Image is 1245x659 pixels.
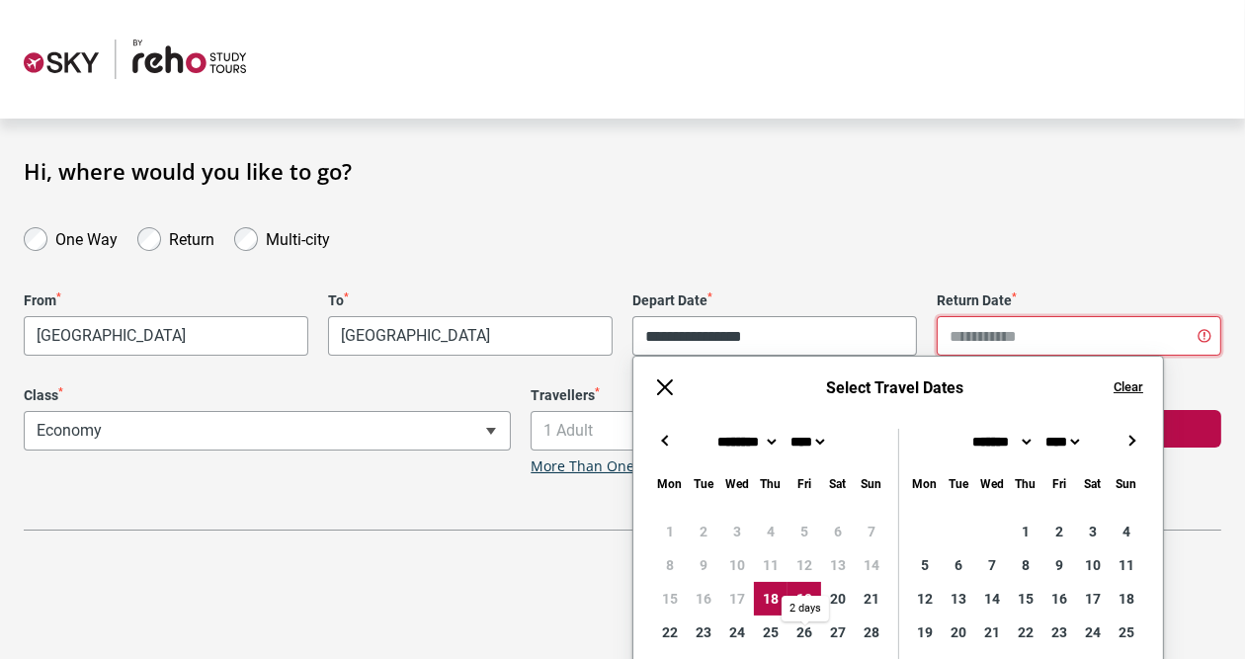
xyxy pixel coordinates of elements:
[975,472,1009,495] div: Wednesday
[1009,582,1042,616] div: 15
[653,616,687,649] div: 22
[24,158,1221,184] h1: Hi, where would you like to go?
[821,616,855,649] div: 27
[942,472,975,495] div: Tuesday
[720,472,754,495] div: Wednesday
[1009,616,1042,649] div: 22
[754,472,788,495] div: Thursday
[908,582,942,616] div: 12
[1110,472,1143,495] div: Sunday
[1110,616,1143,649] div: 25
[1076,616,1110,649] div: 24
[653,472,687,495] div: Monday
[975,616,1009,649] div: 21
[532,412,1017,450] span: 1 Adult
[329,317,612,355] span: Melbourne, Australia
[908,548,942,582] div: 5
[942,548,975,582] div: 6
[1076,582,1110,616] div: 17
[632,292,917,309] label: Depart Date
[24,387,511,404] label: Class
[653,429,677,453] button: ←
[788,472,821,495] div: Friday
[788,582,821,616] div: 19
[24,411,511,451] span: Economy
[266,225,330,249] label: Multi-city
[1076,515,1110,548] div: 3
[1110,548,1143,582] div: 11
[1009,515,1042,548] div: 1
[754,616,788,649] div: 25
[942,616,975,649] div: 20
[821,582,855,616] div: 20
[1042,616,1076,649] div: 23
[1110,582,1143,616] div: 18
[25,412,510,450] span: Economy
[855,472,888,495] div: Sunday
[687,616,720,649] div: 23
[328,292,613,309] label: To
[531,387,1018,404] label: Travellers
[908,472,942,495] div: Monday
[55,225,118,249] label: One Way
[1120,429,1143,453] button: →
[821,472,855,495] div: Saturday
[328,316,613,356] span: Melbourne, Australia
[1114,378,1143,396] button: Clear
[1042,582,1076,616] div: 16
[908,616,942,649] div: 19
[24,292,308,309] label: From
[1042,548,1076,582] div: 9
[25,317,307,355] span: Los Angeles, United States of America
[1042,515,1076,548] div: 2
[855,616,888,649] div: 28
[1076,548,1110,582] div: 10
[1076,472,1110,495] div: Saturday
[720,616,754,649] div: 24
[531,411,1018,451] span: 1 Adult
[1009,548,1042,582] div: 8
[169,225,214,249] label: Return
[531,458,703,475] a: More Than One Traveller?
[855,582,888,616] div: 21
[937,292,1221,309] label: Return Date
[975,582,1009,616] div: 14
[697,378,1094,397] h6: Select Travel Dates
[24,316,308,356] span: Los Angeles, United States of America
[687,472,720,495] div: Tuesday
[1042,472,1076,495] div: Friday
[788,616,821,649] div: 26
[1009,472,1042,495] div: Thursday
[975,548,1009,582] div: 7
[1110,515,1143,548] div: 4
[942,582,975,616] div: 13
[754,582,788,616] div: 18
